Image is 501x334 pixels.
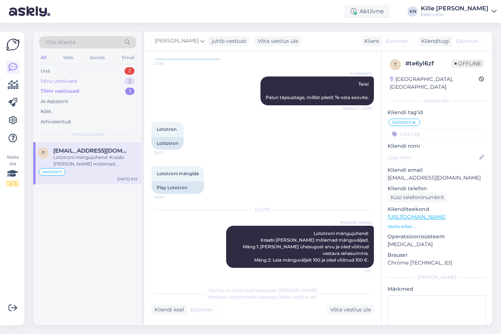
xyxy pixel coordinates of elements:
p: Kliendi tag'id [388,109,486,116]
div: Kliendi info [388,98,486,104]
div: Eesti Loto [421,11,488,17]
div: Võta vestlus üle [327,305,374,315]
span: Vestlus on määratud kasutajale [PERSON_NAME] [208,287,317,293]
div: [DATE] [151,207,374,213]
div: [DATE] 9:12 [117,176,137,182]
span: piretkont4@gmail.com [53,147,130,154]
div: AI Assistent [41,98,68,105]
span: Nähtud ✓ 22:56 [342,106,372,111]
a: Kille [PERSON_NAME]Eesti Loto [421,6,497,17]
p: Operatsioonisüsteem [388,233,486,241]
span: t [394,62,397,67]
div: Vaata siia [6,154,19,187]
span: Estonian [386,37,408,45]
div: Tiimi vestlused [41,88,79,95]
div: 1 [125,88,134,95]
span: 22:56 [154,61,181,66]
span: kiirloterii [392,120,412,125]
div: Kille [PERSON_NAME] [421,6,488,11]
div: Kliendi keel [151,306,184,314]
span: AI Assistent [344,71,372,76]
span: Offline [451,59,484,68]
p: Kliendi email [388,166,486,174]
span: Lototroni mängida [157,171,199,176]
div: Klient [361,37,379,45]
p: [EMAIL_ADDRESS][DOMAIN_NAME] [388,174,486,182]
span: kiirloterii [42,170,62,174]
div: Küsi telefoninumbrit [388,192,447,202]
span: Tiimi vestlused [71,131,104,138]
div: juhib vestlust [209,37,246,45]
span: 22:58 [154,194,181,200]
span: Estonian [190,306,213,314]
p: Märkmed [388,285,486,293]
span: Otsi kliente [46,38,75,46]
div: Minu vestlused [41,78,77,85]
div: Lottotron [151,137,184,150]
div: Lototroni mängujuhend: Kraabi [PERSON_NAME] mõlemad mänguväljad. Mäng 1: [PERSON_NAME] ühesugust ... [53,154,137,167]
div: 2 / 3 [6,180,19,187]
div: Uus [41,67,50,75]
div: 2 [125,78,134,85]
div: KN [408,6,418,17]
div: Web [62,53,75,62]
span: Vestluse ülevõtmiseks vajutage [208,294,318,300]
span: p [42,150,45,156]
div: Email [120,53,136,62]
span: 9:12 [344,268,372,274]
span: Estonian [456,37,478,45]
div: 2 [125,67,134,75]
div: [PERSON_NAME] [388,274,486,281]
p: Klienditeekond [388,205,486,213]
div: Arhiveeritud [41,118,71,126]
p: Vaata edasi ... [388,223,486,230]
span: Lototron [157,126,177,132]
div: Võta vestlus üle [255,36,301,46]
div: Kõik [41,108,51,115]
div: [GEOGRAPHIC_DATA], [GEOGRAPHIC_DATA] [390,75,479,91]
div: Klienditugi [418,37,450,45]
p: Kliendi nimi [388,142,486,150]
input: Lisa nimi [388,153,478,161]
a: [URL][DOMAIN_NAME] [388,214,446,220]
div: Play Lototron [151,181,204,194]
img: Askly Logo [6,38,20,52]
p: [MEDICAL_DATA] [388,241,486,248]
div: Socials [88,53,106,62]
p: Chrome [TECHNICAL_ID] [388,259,486,267]
p: Brauser [388,251,486,259]
span: [PERSON_NAME] [340,220,372,225]
div: Aktiivne [345,5,390,18]
span: 22:57 [154,150,181,156]
p: Kliendi telefon [388,185,486,192]
input: Lisa tag [388,128,486,139]
div: # te6yl6zf [405,59,451,68]
span: [PERSON_NAME] [155,37,199,45]
span: Lototroni mängujuhend: Kraabi [PERSON_NAME] mõlemad mänguväljad. Mäng 1: [PERSON_NAME] ühesugust ... [243,231,370,263]
i: „Võtke vestlus üle” [277,294,318,300]
div: All [39,53,48,62]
